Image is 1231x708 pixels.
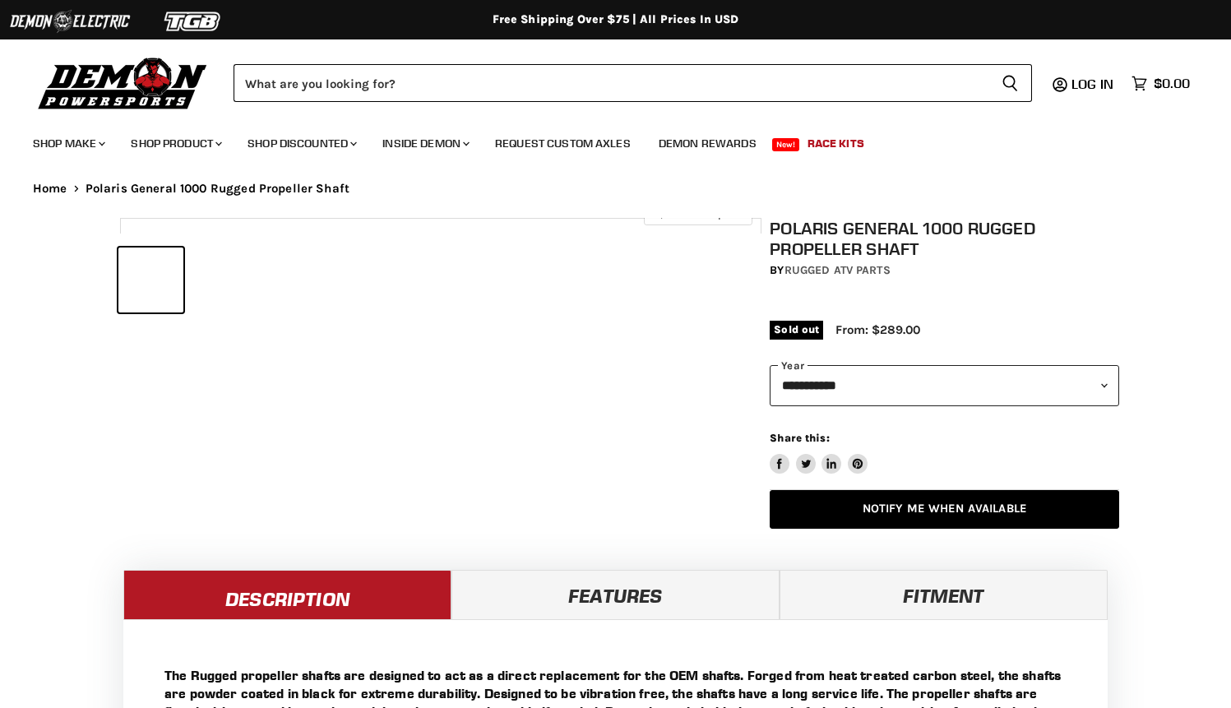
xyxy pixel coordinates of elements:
[784,263,891,277] a: Rugged ATV Parts
[780,570,1108,619] a: Fitment
[770,431,868,474] aside: Share this:
[770,261,1119,280] div: by
[1123,72,1198,95] a: $0.00
[132,6,255,37] img: TGB Logo 2
[21,120,1186,160] ul: Main menu
[795,127,877,160] a: Race Kits
[86,182,349,196] span: Polaris General 1000 Rugged Propeller Shaft
[483,127,643,160] a: Request Custom Axles
[118,127,232,160] a: Shop Product
[772,138,800,151] span: New!
[770,321,823,339] span: Sold out
[646,127,769,160] a: Demon Rewards
[235,127,367,160] a: Shop Discounted
[33,53,213,112] img: Demon Powersports
[652,207,743,220] span: Click to expand
[770,432,829,444] span: Share this:
[770,218,1119,259] h1: Polaris General 1000 Rugged Propeller Shaft
[835,322,920,337] span: From: $289.00
[770,365,1119,405] select: year
[370,127,479,160] a: Inside Demon
[451,570,780,619] a: Features
[33,182,67,196] a: Home
[234,64,1032,102] form: Product
[8,6,132,37] img: Demon Electric Logo 2
[234,64,988,102] input: Search
[21,127,115,160] a: Shop Make
[118,248,183,312] button: IMAGE thumbnail
[1064,76,1123,91] a: Log in
[770,490,1119,529] a: Notify Me When Available
[1071,76,1113,92] span: Log in
[123,570,451,619] a: Description
[988,64,1032,102] button: Search
[1154,76,1190,91] span: $0.00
